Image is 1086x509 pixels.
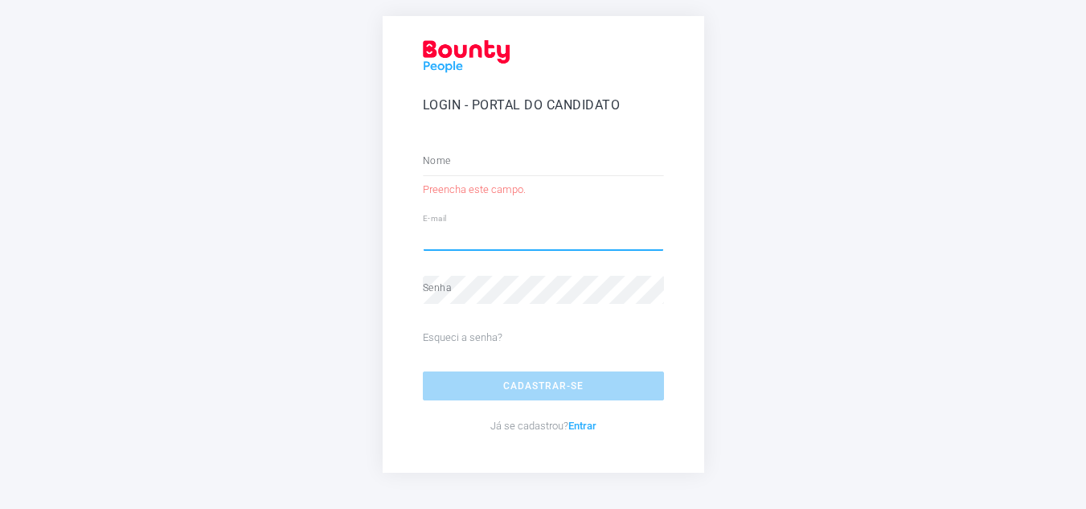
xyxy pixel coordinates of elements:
[423,371,664,400] button: Cadastrar-se
[423,417,664,436] p: Já se cadastrou?
[423,40,510,76] img: Logo_Red.png
[423,180,664,199] li: Preencha este campo.
[423,328,502,347] a: Esqueci a senha?
[423,96,664,115] h5: Login - Portal do Candidato
[568,420,596,432] a: Entrar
